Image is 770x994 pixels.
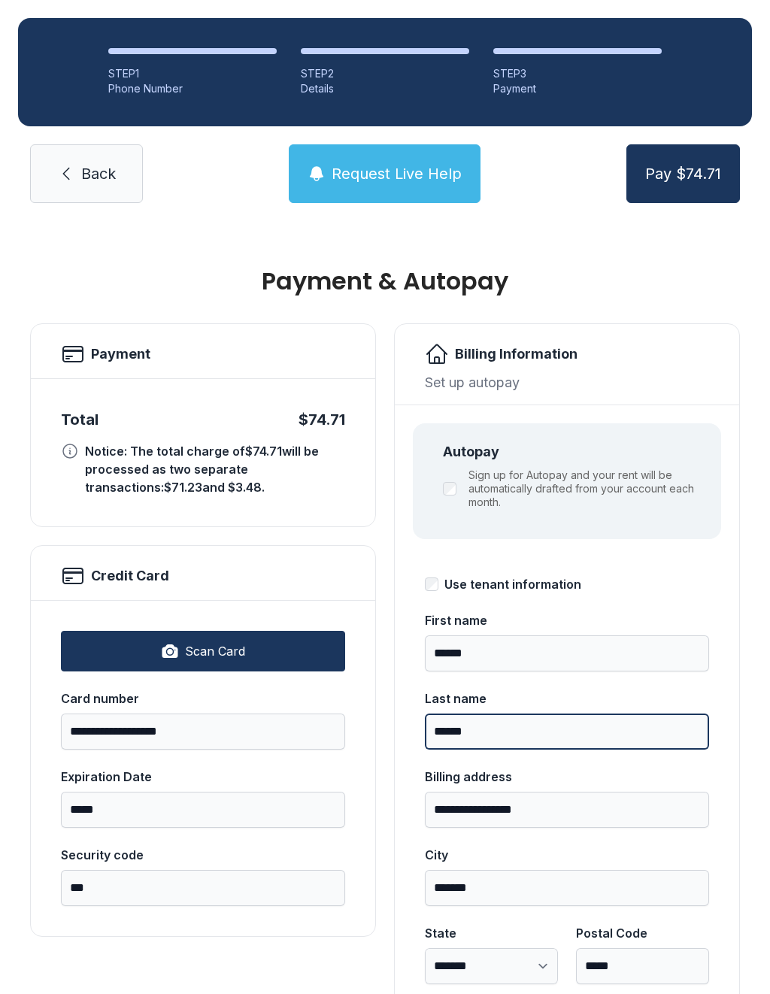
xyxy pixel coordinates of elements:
[85,442,345,496] div: Notice: The total charge of $74.71 will be processed as two separate transactions: $71.23 and $3....
[425,924,558,942] div: State
[443,441,703,462] div: Autopay
[185,642,245,660] span: Scan Card
[468,468,703,509] label: Sign up for Autopay and your rent will be automatically drafted from your account each month.
[81,163,116,184] span: Back
[425,689,709,708] div: Last name
[61,689,345,708] div: Card number
[444,575,581,593] div: Use tenant information
[301,66,469,81] div: STEP 2
[61,409,99,430] div: Total
[425,846,709,864] div: City
[91,344,150,365] h2: Payment
[332,163,462,184] span: Request Live Help
[108,81,277,96] div: Phone Number
[493,66,662,81] div: STEP 3
[455,344,577,365] h2: Billing Information
[425,611,709,629] div: First name
[425,635,709,671] input: First name
[493,81,662,96] div: Payment
[30,269,740,293] h1: Payment & Autopay
[425,714,709,750] input: Last name
[61,792,345,828] input: Expiration Date
[61,870,345,906] input: Security code
[425,372,709,392] div: Set up autopay
[61,714,345,750] input: Card number
[61,846,345,864] div: Security code
[425,870,709,906] input: City
[576,948,709,984] input: Postal Code
[91,565,169,586] h2: Credit Card
[61,768,345,786] div: Expiration Date
[425,768,709,786] div: Billing address
[425,948,558,984] select: State
[108,66,277,81] div: STEP 1
[576,924,709,942] div: Postal Code
[301,81,469,96] div: Details
[645,163,721,184] span: Pay $74.71
[299,409,345,430] div: $74.71
[425,792,709,828] input: Billing address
